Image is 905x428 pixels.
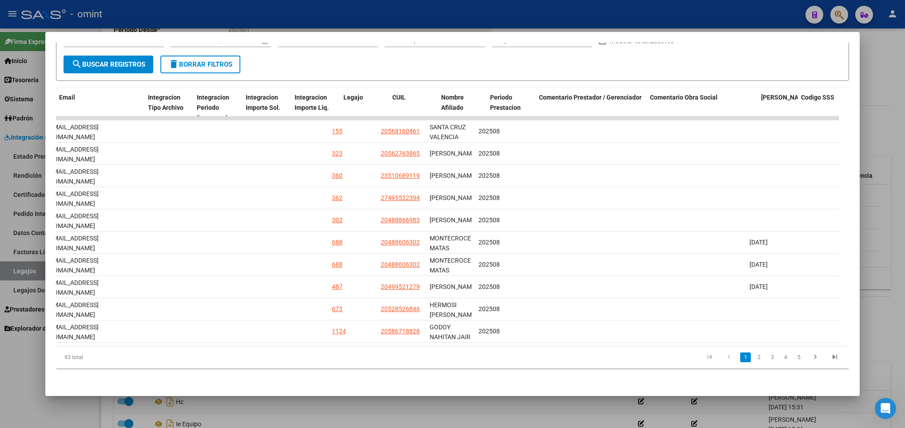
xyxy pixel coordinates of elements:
div: 302 [332,215,343,225]
a: 3 [767,352,777,362]
span: [PERSON_NAME] [430,150,477,157]
datatable-header-cell: Integracion Periodo Presentacion [193,88,242,127]
div: 487 [332,282,343,292]
datatable-header-cell: CUIL [389,88,438,127]
span: Legajo [343,94,363,101]
datatable-header-cell: Integracion Importe Liq. [291,88,340,127]
span: [PERSON_NAME] [430,216,477,224]
datatable-header-cell: Codigo SSS [797,88,851,127]
datatable-header-cell: Nombre Afiliado [438,88,486,127]
span: [EMAIL_ADDRESS][DOMAIN_NAME] [48,279,99,296]
span: 202508 [478,172,500,179]
li: page 1 [739,350,752,365]
button: Open calendar [260,36,270,46]
span: CUIL [392,94,406,101]
span: Periodo Prestacion [490,94,521,111]
span: Integracion Tipo Archivo [148,94,183,111]
span: Nombre Afiliado [441,94,464,111]
iframe: Intercom live chat [875,398,896,419]
span: Comentario Obra Social [650,94,718,101]
span: GODOY NAHITAN JAIR [430,324,470,341]
span: [DATE] [750,239,768,246]
span: Email [59,94,75,101]
li: page 4 [779,350,792,365]
datatable-header-cell: Comentario Obra Social [646,88,757,127]
div: 323 [332,148,343,159]
button: Borrar Filtros [160,56,240,73]
a: go to previous page [721,352,738,362]
a: go to first page [701,352,718,362]
div: 673 [332,304,343,314]
div: 362 [332,193,343,203]
a: 2 [754,352,764,362]
datatable-header-cell: Integracion Tipo Archivo [144,88,193,127]
datatable-header-cell: Comentario Prestador / Gerenciador [535,88,646,127]
span: [EMAIL_ADDRESS][DOMAIN_NAME] [48,257,99,274]
span: MONTECROCE MAT­AS [430,257,471,274]
a: 1 [740,352,751,362]
div: 93 total [56,346,213,368]
a: 5 [793,352,804,362]
mat-icon: search [72,59,82,69]
span: [EMAIL_ADDRESS][DOMAIN_NAME] [48,190,99,208]
span: [EMAIL_ADDRESS][DOMAIN_NAME] [48,235,99,252]
span: 202508 [478,283,500,290]
span: 202508 [478,216,500,224]
span: 20528526846 [381,305,420,312]
span: [PERSON_NAME] [430,172,477,179]
a: go to next page [807,352,824,362]
button: Buscar Registros [64,56,153,73]
span: 202508 [478,239,500,246]
span: 202508 [478,261,500,268]
span: 20568160461 [381,128,420,135]
datatable-header-cell: Email [56,88,144,127]
a: go to last page [826,352,843,362]
span: [PERSON_NAME] [761,94,809,101]
span: Borrar Filtros [168,60,232,68]
span: [EMAIL_ADDRESS][DOMAIN_NAME] [48,146,99,163]
span: 23510689119 [381,172,420,179]
datatable-header-cell: Fecha Confimado [757,88,797,127]
span: 20488606302 [381,239,420,246]
span: [EMAIL_ADDRESS][DOMAIN_NAME] [48,124,99,141]
span: [DATE] [750,283,768,290]
div: 1124 [332,326,346,336]
span: 20586718828 [381,328,420,335]
span: Codigo SSS [801,94,834,101]
li: page 5 [792,350,805,365]
datatable-header-cell: Integracion Importe Sol. [242,88,291,127]
span: HERMOSI [PERSON_NAME] [430,301,477,319]
span: [EMAIL_ADDRESS][DOMAIN_NAME] [48,168,99,185]
span: [DATE] [750,261,768,268]
span: Buscar Registros [72,60,145,68]
span: MONTECROCE MAT­AS [430,235,471,252]
span: Integracion Importe Sol. [246,94,280,111]
li: page 3 [765,350,779,365]
datatable-header-cell: Legajo [340,88,389,127]
a: 4 [780,352,791,362]
span: Comentario Prestador / Gerenciador [539,94,642,101]
span: 20562763865 [381,150,420,157]
span: 202508 [478,128,500,135]
span: [EMAIL_ADDRESS][DOMAIN_NAME] [48,301,99,319]
span: 20499521279 [381,283,420,290]
span: Integracion Importe Liq. [295,94,329,111]
span: 27495532394 [381,194,420,201]
span: [PERSON_NAME] [430,283,477,290]
div: 688 [332,237,343,248]
span: [EMAIL_ADDRESS][DOMAIN_NAME] [48,212,99,230]
span: 202508 [478,150,500,157]
mat-icon: delete [168,59,179,69]
span: 202508 [478,194,500,201]
span: SANTA CRUZ VALENCIA [PERSON_NAME] [430,124,477,151]
span: [EMAIL_ADDRESS][DOMAIN_NAME] [48,324,99,341]
span: [PERSON_NAME] [430,194,477,201]
datatable-header-cell: Periodo Prestacion [486,88,535,127]
div: 688 [332,260,343,270]
span: 202508 [478,328,500,335]
li: page 2 [752,350,765,365]
span: 20488606302 [381,261,420,268]
span: Integracion Periodo Presentacion [197,94,235,121]
span: 20488866983 [381,216,420,224]
span: 202508 [478,305,500,312]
